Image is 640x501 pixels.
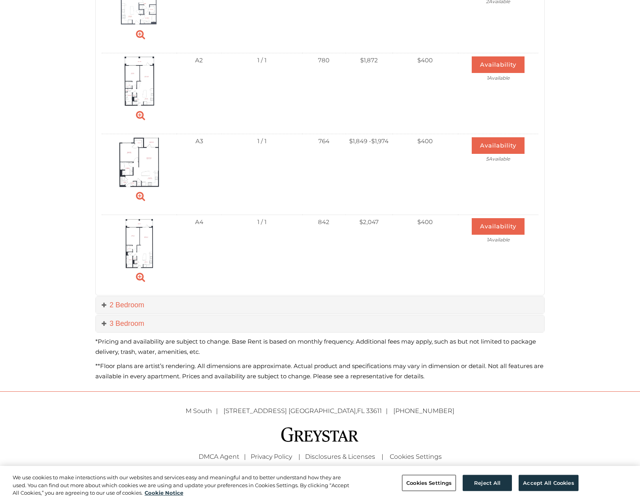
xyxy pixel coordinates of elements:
[13,474,352,497] div: We use cookies to make interactions with our websites and services easy and meaningful and to bet...
[96,315,544,332] a: 3 Bedroom
[488,237,510,243] span: Available
[461,237,535,243] span: 1
[461,75,535,81] span: 1
[346,53,393,92] td: $1,872
[472,56,525,73] button: Availability
[124,56,155,107] img: Suite A Floorplan
[302,53,345,92] td: 780
[223,407,287,415] span: [STREET_ADDRESS]
[393,134,458,173] td: $400
[136,190,145,202] a: Zoom
[393,53,458,92] td: $400
[519,475,578,491] button: Accept All Cookies
[463,475,512,491] button: Reject All
[186,407,222,415] span: M South
[302,134,345,173] td: 764
[305,453,375,460] a: Disclosures & Licenses
[357,407,365,415] span: FL
[177,53,221,92] td: A2
[177,215,221,253] td: A4
[461,156,535,162] span: 5
[489,156,510,162] span: Available
[221,134,302,173] td: 1 / 1
[366,407,382,415] span: 33611
[136,109,145,121] a: Zoom
[221,215,302,253] td: 1 / 1
[177,134,221,173] td: A3
[244,453,246,460] span: |
[124,77,155,85] a: A2
[302,215,345,253] td: 842
[95,336,545,357] p: *Pricing and availability are subject to change. Base Rent is based on monthly frequency. Additio...
[96,297,544,314] a: 2 Bedroom
[89,465,551,493] div: © 2025 M South. All Rights Reserved. | Website Design by RentCafe (© 2025 Yardi Systems, Inc. All...
[390,453,442,460] a: Cookies Settings
[145,490,183,496] a: More information about your privacy
[223,407,392,415] span: ,
[95,361,545,381] p: **Floor plans are artist’s rendering. All dimensions are approximate. Actual product and specific...
[393,215,458,253] td: $400
[488,75,510,81] span: Available
[119,158,160,165] a: A3
[346,215,393,253] td: $2,047
[136,28,145,40] a: Zoom
[119,137,160,187] img: Suite A Floorplan
[281,426,359,443] img: Greystar logo and Greystar website
[125,239,154,246] a: A4
[346,134,393,173] td: $1,849 - $1,974
[221,53,302,92] td: 1 / 1
[251,453,292,460] a: Greystar Privacy Policy
[472,137,525,154] button: Availability
[186,407,392,415] a: M South [STREET_ADDRESS] [GEOGRAPHIC_DATA],FL 33611
[199,453,239,460] a: Greystar DMCA Agent
[402,475,456,491] button: Cookies Settings
[393,407,454,415] a: [PHONE_NUMBER]
[288,407,356,415] span: [GEOGRAPHIC_DATA]
[472,218,525,235] button: Availability
[381,453,383,460] span: |
[298,453,300,460] span: |
[136,271,145,283] a: Zoom
[125,218,154,268] img: Suite A Floorplan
